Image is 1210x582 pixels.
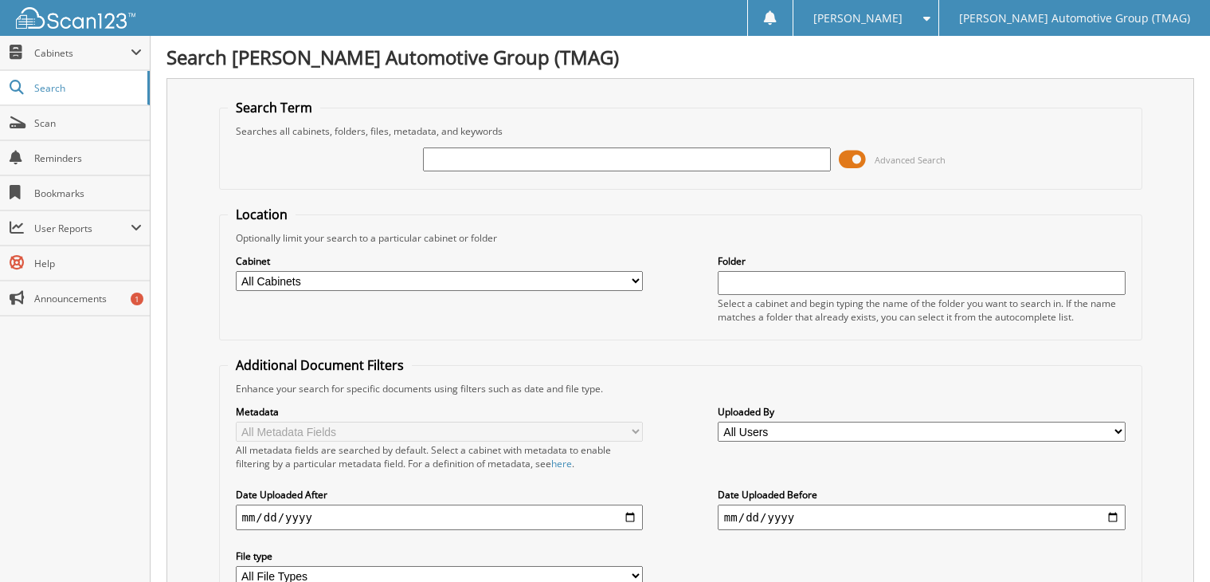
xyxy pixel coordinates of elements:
legend: Additional Document Filters [228,356,412,374]
label: Metadata [236,405,644,419]
label: File type [236,549,644,563]
div: Select a cabinet and begin typing the name of the folder you want to search in. If the name match... [718,297,1126,324]
span: Advanced Search [875,154,946,166]
span: Bookmarks [34,187,142,200]
h1: Search [PERSON_NAME] Automotive Group (TMAG) [166,44,1194,70]
span: Help [34,257,142,270]
label: Uploaded By [718,405,1126,419]
span: Announcements [34,292,142,305]
input: end [718,505,1126,530]
img: scan123-logo-white.svg [16,7,135,29]
span: Reminders [34,151,142,165]
legend: Location [228,206,296,223]
input: start [236,505,644,530]
a: here [551,457,572,470]
div: 1 [131,293,143,305]
div: Searches all cabinets, folders, files, metadata, and keywords [228,124,1134,138]
span: Cabinets [34,46,131,60]
span: Scan [34,116,142,130]
div: Optionally limit your search to a particular cabinet or folder [228,231,1134,245]
div: All metadata fields are searched by default. Select a cabinet with metadata to enable filtering b... [236,443,644,470]
label: Date Uploaded After [236,488,644,501]
span: User Reports [34,222,131,235]
div: Enhance your search for specific documents using filters such as date and file type. [228,382,1134,395]
span: [PERSON_NAME] Automotive Group (TMAG) [959,14,1190,23]
legend: Search Term [228,99,320,116]
label: Folder [718,254,1126,268]
label: Date Uploaded Before [718,488,1126,501]
label: Cabinet [236,254,644,268]
span: Search [34,81,139,95]
span: [PERSON_NAME] [813,14,903,23]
